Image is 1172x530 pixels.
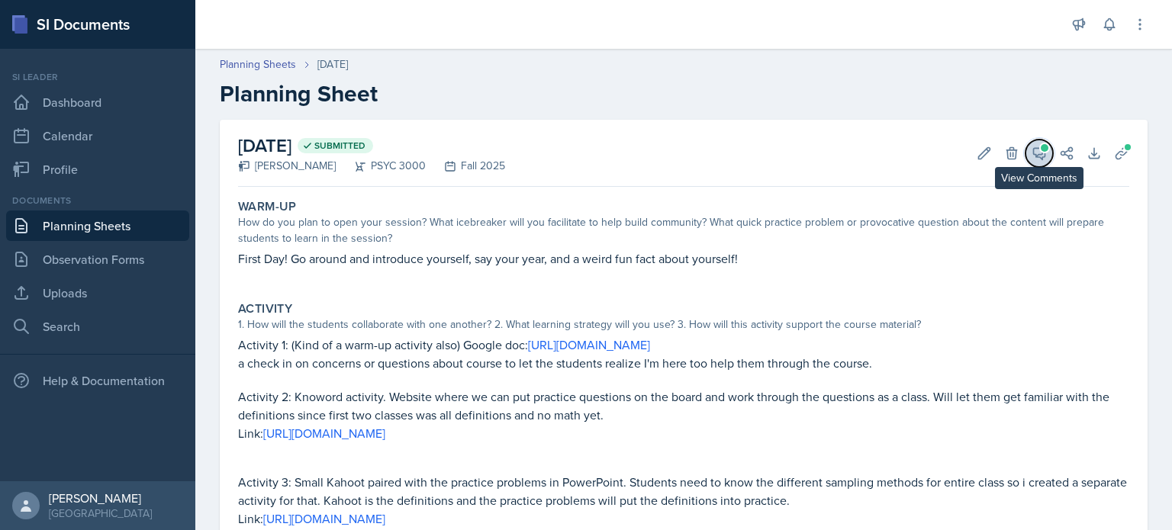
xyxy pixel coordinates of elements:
[6,194,189,207] div: Documents
[6,210,189,241] a: Planning Sheets
[6,154,189,185] a: Profile
[317,56,348,72] div: [DATE]
[220,56,296,72] a: Planning Sheets
[314,140,365,152] span: Submitted
[238,199,297,214] label: Warm-Up
[263,510,385,527] a: [URL][DOMAIN_NAME]
[238,214,1129,246] div: How do you plan to open your session? What icebreaker will you facilitate to help build community...
[6,244,189,275] a: Observation Forms
[6,278,189,308] a: Uploads
[238,316,1129,332] div: 1. How will the students collaborate with one another? 2. What learning strategy will you use? 3....
[528,336,650,353] a: [URL][DOMAIN_NAME]
[238,249,1129,268] p: First Day! Go around and introduce yourself, say your year, and a weird fun fact about yourself!
[49,490,152,506] div: [PERSON_NAME]
[263,425,385,442] a: [URL][DOMAIN_NAME]
[6,70,189,84] div: Si leader
[238,424,1129,442] p: Link:
[238,158,336,174] div: [PERSON_NAME]
[6,365,189,396] div: Help & Documentation
[238,354,1129,372] p: a check in on concerns or questions about course to let the students realize I'm here too help th...
[1025,140,1053,167] button: View Comments
[426,158,505,174] div: Fall 2025
[238,132,505,159] h2: [DATE]
[220,80,1148,108] h2: Planning Sheet
[336,158,426,174] div: PSYC 3000
[6,311,189,342] a: Search
[238,509,1129,528] p: Link:
[6,120,189,151] a: Calendar
[238,336,1129,354] p: Activity 1: (Kind of a warm-up activity also) Google doc:
[238,301,292,316] label: Activity
[238,473,1129,509] p: Activity 3: Small Kahoot paired with the practice problems in PowerPoint. Students need to know t...
[6,87,189,117] a: Dashboard
[49,506,152,521] div: [GEOGRAPHIC_DATA]
[238,387,1129,424] p: Activity 2: Knoword activity. Website where we can put practice questions on the board and work t...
